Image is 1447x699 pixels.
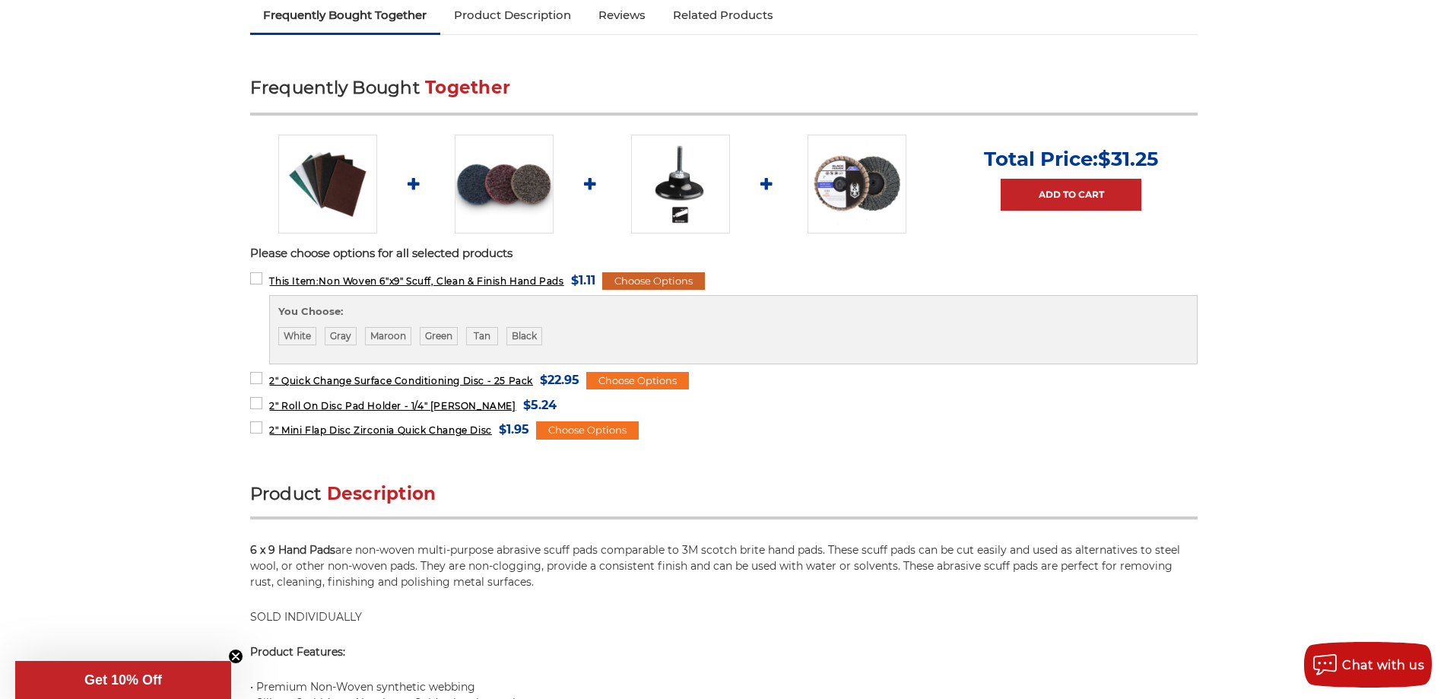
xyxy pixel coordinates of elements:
span: Get 10% Off [84,672,162,688]
span: $1.11 [571,270,595,291]
span: 2" Mini Flap Disc Zirconia Quick Change Disc [269,424,491,436]
button: Chat with us [1304,642,1432,688]
a: Add to Cart [1001,179,1141,211]
strong: 6 x 9 Hand Pads [250,543,335,557]
span: Together [425,77,510,98]
button: Close teaser [228,649,243,664]
label: You Choose: [278,304,1188,319]
span: $5.24 [523,395,557,415]
span: $1.95 [499,419,529,440]
strong: Product Features: [250,645,345,659]
p: Total Price: [984,147,1158,171]
p: Please choose options for all selected products [250,245,1198,262]
span: Description [327,483,436,504]
span: Non Woven 6"x9" Scuff, Clean & Finish Hand Pads [269,275,563,287]
span: Frequently Bought [250,77,420,98]
span: Chat with us [1342,658,1424,672]
span: 2" Roll On Disc Pad Holder - 1/4" [PERSON_NAME] [269,400,516,411]
span: $31.25 [1098,147,1158,171]
div: Choose Options [586,372,689,390]
strong: This Item: [269,275,319,287]
span: $22.95 [540,370,579,390]
span: 2" Quick Change Surface Conditioning Disc - 25 Pack [269,375,533,386]
p: SOLD INDIVIDUALLY [250,609,1198,625]
span: Product [250,483,322,504]
div: Choose Options [602,272,705,291]
p: are non-woven multi-purpose abrasive scuff pads comparable to 3M scotch brite hand pads. These sc... [250,542,1198,590]
div: Choose Options [536,421,639,440]
img: Non Woven 6"x9" Scuff, Clean & Finish Hand Pads [278,135,377,234]
div: Get 10% OffClose teaser [15,661,231,699]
